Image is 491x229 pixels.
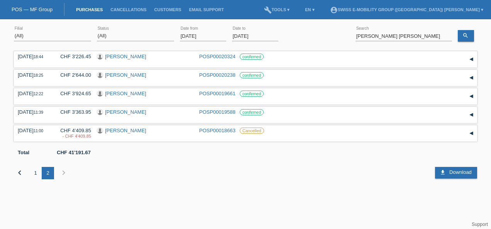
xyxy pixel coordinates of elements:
[105,54,146,59] a: [PERSON_NAME]
[54,134,91,138] div: 11.03.2025 / Gemäss Patrick Hauser tauscht die Kundin das Bike um, deshalb wird der Auftrag storn...
[107,7,150,12] a: Cancellations
[199,91,235,96] a: POSP00019661
[34,73,43,77] span: 18:25
[240,91,264,97] label: confirmed
[199,128,235,133] a: POSP00018663
[54,128,91,139] div: CHF 4'409.85
[466,128,477,139] div: expand/collapse
[105,72,146,78] a: [PERSON_NAME]
[240,109,264,115] label: confirmed
[54,109,91,115] div: CHF 3'363.95
[42,167,54,179] div: 2
[435,167,477,178] a: download Download
[240,54,264,60] label: confirmed
[240,128,264,134] label: Cancelled
[18,109,49,115] div: [DATE]
[57,150,91,155] b: CHF 41'191.67
[54,72,91,78] div: CHF 2'644.00
[105,91,146,96] a: [PERSON_NAME]
[151,7,185,12] a: Customers
[29,167,42,179] div: 1
[264,6,272,14] i: build
[54,54,91,59] div: CHF 3'226.45
[18,150,29,155] b: Total
[34,55,43,59] span: 18:44
[34,129,43,133] span: 11:00
[466,54,477,65] div: expand/collapse
[34,110,43,114] span: 11:39
[72,7,107,12] a: Purchases
[18,91,49,96] div: [DATE]
[18,54,49,59] div: [DATE]
[34,92,43,96] span: 12:22
[18,128,49,133] div: [DATE]
[199,109,235,115] a: POSP00019588
[18,72,49,78] div: [DATE]
[466,91,477,102] div: expand/collapse
[185,7,228,12] a: Email Support
[440,169,446,175] i: download
[326,7,487,12] a: account_circleSwiss E-Mobility Group ([GEOGRAPHIC_DATA]) [PERSON_NAME] ▾
[466,72,477,84] div: expand/collapse
[301,7,318,12] a: EN ▾
[466,109,477,121] div: expand/collapse
[12,7,52,12] a: POS — MF Group
[472,222,488,227] a: Support
[105,128,146,133] a: [PERSON_NAME]
[330,6,338,14] i: account_circle
[15,168,24,177] i: chevron_left
[462,32,469,39] i: search
[199,54,235,59] a: POSP00020324
[458,30,474,42] a: search
[449,169,472,175] span: Download
[199,72,235,78] a: POSP00020238
[260,7,294,12] a: buildTools ▾
[59,168,68,177] i: chevron_right
[54,91,91,96] div: CHF 3'924.65
[105,109,146,115] a: [PERSON_NAME]
[240,72,264,78] label: confirmed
